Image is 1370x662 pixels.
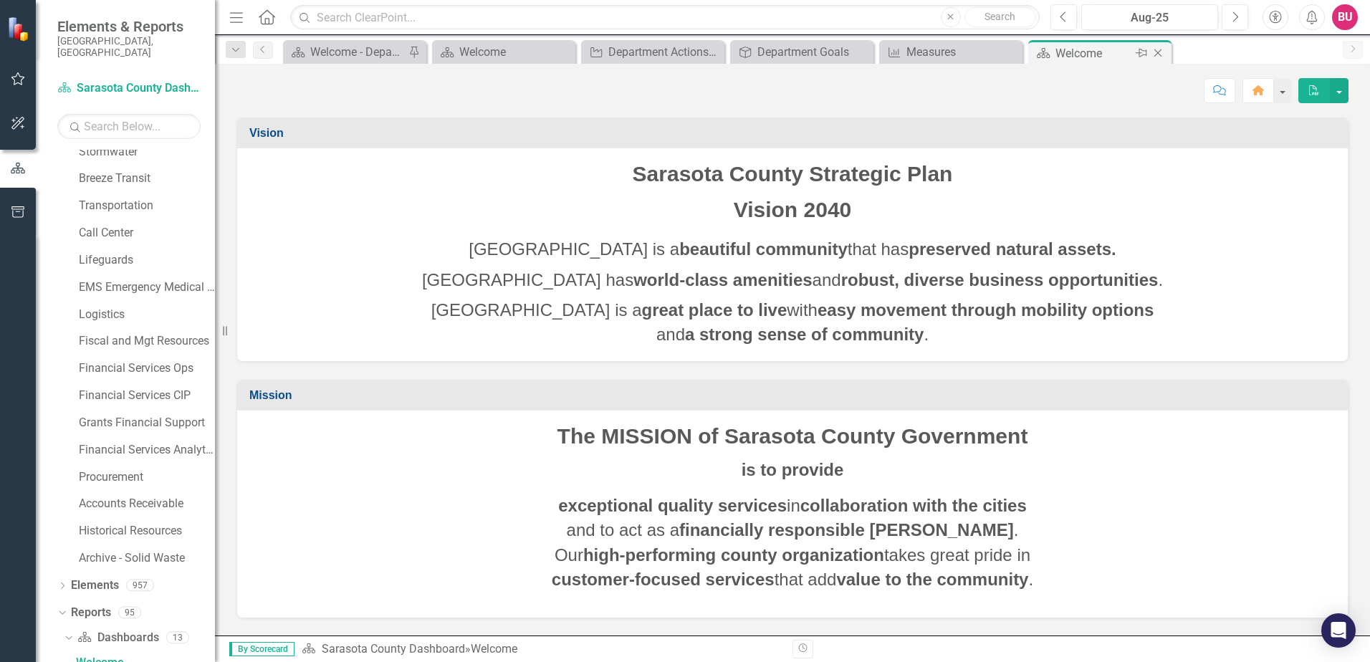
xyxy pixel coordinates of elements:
span: Vision 2040 [734,198,852,221]
strong: high-performing county organization [583,545,884,565]
input: Search Below... [57,114,201,139]
div: Department Actions Report [608,43,721,61]
button: BU [1332,4,1358,30]
strong: exceptional quality services [558,496,787,515]
a: Financial Services Ops [79,360,215,377]
div: 957 [126,580,154,592]
h3: Mission [249,389,1341,402]
a: Procurement [79,469,215,486]
strong: a strong sense of community [685,325,924,344]
span: [GEOGRAPHIC_DATA] is a that has [469,239,1116,259]
button: Search [964,7,1036,27]
a: Logistics [79,307,215,323]
a: Sarasota County Dashboard [322,642,465,656]
a: Elements [71,577,119,594]
span: [GEOGRAPHIC_DATA] is a with and . [431,300,1154,344]
a: Transportation [79,198,215,214]
span: Search [985,11,1015,22]
a: Reports [71,605,111,621]
a: Archive - Solid Waste [79,550,215,567]
div: » [302,641,782,658]
a: Financial Services CIP [79,388,215,404]
span: Elements & Reports [57,18,201,35]
strong: financially responsible [PERSON_NAME] [679,520,1014,539]
span: By Scorecard [229,642,294,656]
strong: collaboration with the cities [800,496,1027,515]
strong: beautiful community [679,239,848,259]
h3: Vision [249,127,1341,140]
a: Financial Services Analytics [79,442,215,459]
div: Welcome [471,642,517,656]
a: Historical Resources [79,523,215,539]
strong: world-class amenities [633,270,812,289]
a: Stormwater [79,144,215,160]
button: Aug-25 [1081,4,1218,30]
div: Welcome - Department Snapshot [310,43,405,61]
strong: great place to live [642,300,787,320]
strong: is to provide [742,460,844,479]
strong: customer-focused services [552,570,775,589]
div: Measures [906,43,1019,61]
a: Department Actions Report [585,43,721,61]
a: Department Goals [734,43,870,61]
a: Welcome [436,43,572,61]
small: [GEOGRAPHIC_DATA], [GEOGRAPHIC_DATA] [57,35,201,59]
a: Welcome - Department Snapshot [287,43,405,61]
div: Welcome [459,43,572,61]
a: Accounts Receivable [79,496,215,512]
a: EMS Emergency Medical Services [79,279,215,296]
strong: robust, diverse business opportunities [841,270,1159,289]
a: Call Center [79,225,215,241]
div: Open Intercom Messenger [1321,613,1356,648]
div: Department Goals [757,43,870,61]
a: Lifeguards [79,252,215,269]
span: Sarasota County Strategic Plan [633,162,953,186]
div: 95 [118,607,141,619]
div: 13 [166,631,189,643]
strong: easy movement through mobility options [818,300,1154,320]
span: [GEOGRAPHIC_DATA] has and . [422,270,1163,289]
a: Fiscal and Mgt Resources [79,333,215,350]
input: Search ClearPoint... [290,5,1040,30]
span: in and to act as a . Our takes great pride in that add . [552,496,1033,589]
a: Grants Financial Support [79,415,215,431]
a: Breeze Transit [79,171,215,187]
div: Welcome [1055,44,1132,62]
strong: value to the community [836,570,1028,589]
strong: preserved natural assets. [909,239,1116,259]
a: Dashboards [77,630,158,646]
a: Measures [883,43,1019,61]
div: Aug-25 [1086,9,1213,27]
img: ClearPoint Strategy [6,16,33,42]
a: Sarasota County Dashboard [57,80,201,97]
span: The MISSION of Sarasota County Government [557,424,1028,448]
